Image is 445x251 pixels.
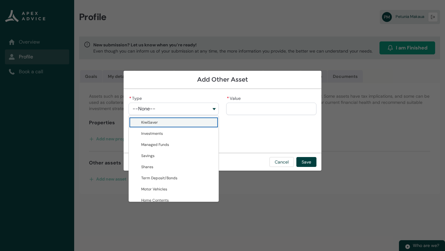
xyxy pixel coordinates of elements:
[129,115,219,202] div: Type
[227,96,229,101] abbr: required
[129,76,316,83] h1: Add Other Asset
[129,96,131,101] abbr: required
[296,157,316,167] button: Save
[141,142,169,147] span: Managed Funds
[133,106,155,112] span: --None--
[226,94,243,101] label: Value
[141,120,158,125] span: KiwiSaver
[129,103,219,115] button: Type
[129,94,144,101] label: Type
[269,157,294,167] button: Cancel
[141,131,163,136] span: Investments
